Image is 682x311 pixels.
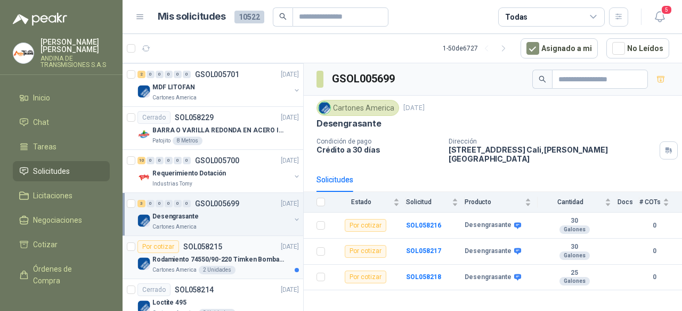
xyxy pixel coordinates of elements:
[152,125,285,136] p: BARRA O VARILLA REDONDA EN ACERO INOXIDABLE DE 2" O 50 MM
[559,225,590,234] div: Galones
[33,116,49,128] span: Chat
[137,200,145,207] div: 3
[137,283,170,296] div: Cerrado
[443,40,512,57] div: 1 - 50 de 6727
[33,141,56,153] span: Tareas
[156,157,164,164] div: 0
[538,198,603,206] span: Cantidad
[639,246,669,256] b: 0
[13,186,110,206] a: Licitaciones
[195,200,239,207] p: GSOL005699
[345,245,386,258] div: Por cotizar
[618,192,639,213] th: Docs
[403,103,425,113] p: [DATE]
[316,118,381,129] p: Desengrasante
[465,192,538,213] th: Producto
[152,223,197,231] p: Cartones America
[40,38,110,53] p: [PERSON_NAME] [PERSON_NAME]
[137,257,150,270] img: Company Logo
[281,285,299,295] p: [DATE]
[123,107,303,150] a: CerradoSOL058229[DATE] Company LogoBARRA O VARILLA REDONDA EN ACERO INOXIDABLE DE 2" O 50 MMPatoj...
[505,11,527,23] div: Todas
[183,157,191,164] div: 0
[123,236,303,279] a: Por cotizarSOL058215[DATE] Company LogoRodamiento 74550/90-220 Timken BombaVG40Cartones America2 ...
[539,75,546,83] span: search
[449,138,655,145] p: Dirección
[173,137,202,145] div: 8 Metros
[13,43,34,63] img: Company Logo
[137,68,301,102] a: 2 0 0 0 0 0 GSOL005701[DATE] Company LogoMDF LITOFANCartones America
[137,171,150,184] img: Company Logo
[13,259,110,291] a: Órdenes de Compra
[33,214,82,226] span: Negociaciones
[406,198,450,206] span: Solicitud
[521,38,598,58] button: Asignado a mi
[33,92,50,104] span: Inicio
[465,221,511,230] b: Desengrasante
[175,114,214,121] p: SOL058229
[234,11,264,23] span: 10522
[147,157,155,164] div: 0
[345,219,386,232] div: Por cotizar
[156,200,164,207] div: 0
[319,102,330,114] img: Company Logo
[331,192,406,213] th: Estado
[316,145,440,154] p: Crédito a 30 días
[174,71,182,78] div: 0
[639,198,661,206] span: # COTs
[195,157,239,164] p: GSOL005700
[137,214,150,227] img: Company Logo
[33,263,100,287] span: Órdenes de Compra
[406,247,441,255] a: SOL058217
[152,94,197,102] p: Cartones America
[33,165,70,177] span: Solicitudes
[174,200,182,207] div: 0
[406,222,441,229] b: SOL058216
[281,199,299,209] p: [DATE]
[137,197,301,231] a: 3 0 0 0 0 0 GSOL005699[DATE] Company LogoDesengrasanteCartones America
[137,71,145,78] div: 2
[195,71,239,78] p: GSOL005701
[465,247,511,256] b: Desengrasante
[538,269,611,278] b: 25
[281,156,299,166] p: [DATE]
[332,71,396,87] h3: GSOL005699
[279,13,287,20] span: search
[331,198,391,206] span: Estado
[152,298,186,308] p: Loctite 495
[650,7,669,27] button: 5
[13,161,110,181] a: Solicitudes
[152,180,192,188] p: Industrias Tomy
[639,221,669,231] b: 0
[137,157,145,164] div: 10
[165,200,173,207] div: 0
[33,190,72,201] span: Licitaciones
[559,251,590,260] div: Galones
[316,138,440,145] p: Condición de pago
[13,210,110,230] a: Negociaciones
[137,154,301,188] a: 10 0 0 0 0 0 GSOL005700[DATE] Company LogoRequerimiento DotaciónIndustrias Tomy
[199,266,236,274] div: 2 Unidades
[316,100,399,116] div: Cartones America
[158,9,226,24] h1: Mis solicitudes
[606,38,669,58] button: No Leídos
[137,85,150,98] img: Company Logo
[559,277,590,285] div: Galones
[137,128,150,141] img: Company Logo
[156,71,164,78] div: 0
[40,55,110,68] p: ANDINA DE TRANSMISIONES S.A.S
[406,273,441,281] b: SOL058218
[13,112,110,132] a: Chat
[183,243,222,250] p: SOL058215
[165,71,173,78] div: 0
[316,174,353,186] div: Solicitudes
[183,200,191,207] div: 0
[174,157,182,164] div: 0
[33,239,58,250] span: Cotizar
[152,255,285,265] p: Rodamiento 74550/90-220 Timken BombaVG40
[449,145,655,163] p: [STREET_ADDRESS] Cali , [PERSON_NAME][GEOGRAPHIC_DATA]
[661,5,672,15] span: 5
[152,212,198,222] p: Desengrasante
[639,272,669,282] b: 0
